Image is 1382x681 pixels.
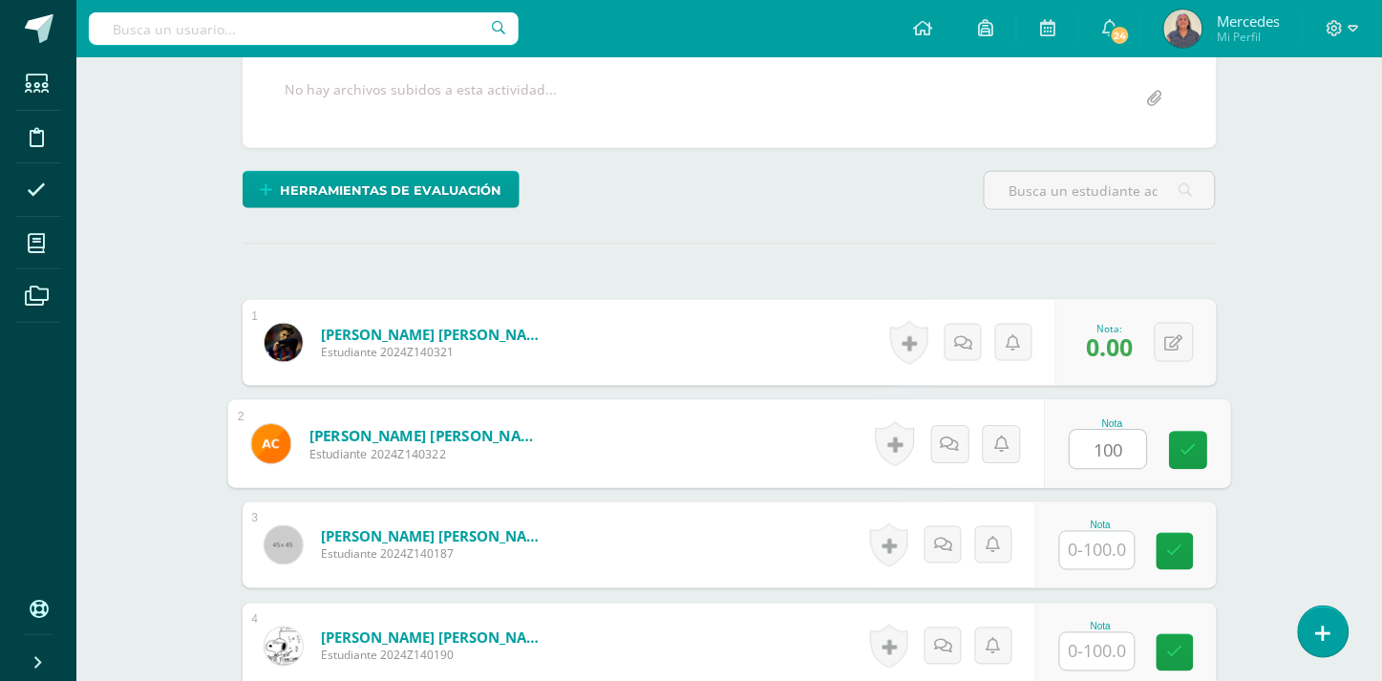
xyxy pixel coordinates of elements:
a: [PERSON_NAME] [PERSON_NAME] [321,527,550,546]
span: Mi Perfil [1217,29,1280,45]
span: 24 [1110,25,1131,46]
div: Nota [1059,622,1143,632]
input: 0-100.0 [1070,431,1146,469]
input: 0-100.0 [1060,532,1135,569]
span: Mercedes [1217,11,1280,31]
img: b61e84f0831146bb8e1351bb939bf5fa.png [251,424,290,463]
span: Estudiante 2024Z140322 [308,446,544,463]
span: Estudiante 2024Z140190 [321,648,550,664]
span: Herramientas de evaluación [280,173,501,208]
img: 45x45 [265,526,303,564]
a: Herramientas de evaluación [243,171,520,208]
img: 2fe051a0aa0600d40a4c34f2cb07456b.png [265,628,303,666]
div: No hay archivos subidos a esta actividad... [286,80,558,117]
a: [PERSON_NAME] [PERSON_NAME] [321,628,550,648]
input: 0-100.0 [1060,633,1135,670]
span: Estudiante 2024Z140321 [321,344,550,360]
a: [PERSON_NAME] [PERSON_NAME] [308,426,544,446]
span: 0.00 [1087,330,1134,363]
span: Estudiante 2024Z140187 [321,546,550,563]
img: 349f28f2f3b696b4e6c9a4fec5dddc87.png [1164,10,1202,48]
div: Nota [1059,521,1143,531]
input: Busca un estudiante aquí... [985,172,1215,209]
input: Busca un usuario... [89,12,519,45]
a: [PERSON_NAME] [PERSON_NAME] [321,325,550,344]
div: Nota [1069,418,1156,429]
div: Nota: [1087,322,1134,335]
img: a525f3d8d78af0b01a64a68be76906e5.png [265,324,303,362]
